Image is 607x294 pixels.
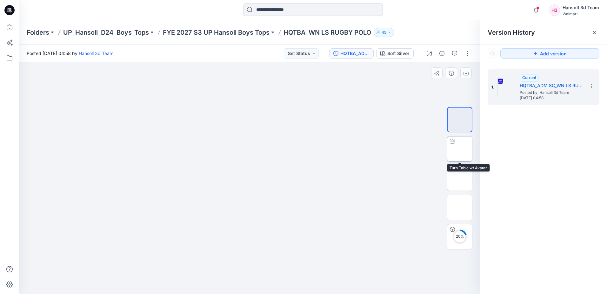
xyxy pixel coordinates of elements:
img: HQTBA_ADM SC_WN LS RUGBY POLO [497,78,497,97]
a: Folders [27,28,49,37]
div: HQTBA_ADM SC_WN LS RUGBY POLO [340,50,370,57]
button: HQTBA_ADM SC_WN LS RUGBY POLO [329,48,374,59]
p: HQTBA_WN LS RUGBY POLO [283,28,371,37]
a: Hansoll 3d Team [79,51,113,56]
button: Add version [500,48,599,59]
span: Version History [488,29,535,36]
button: Soft Silver [376,48,414,59]
button: Show Hidden Versions [488,48,498,59]
span: Posted [DATE] 04:58 by [27,50,113,57]
div: Hansoll 3d Team [563,4,599,11]
h5: HQTBA_ADM SC_WN LS RUGBY POLO [520,82,583,89]
span: Current [522,75,536,80]
span: [DATE] 04:58 [520,96,583,100]
div: H3 [549,4,560,16]
span: Posted by: Hansoll 3d Team [520,89,583,96]
div: Walmart [563,11,599,16]
button: Details [437,48,447,59]
div: Soft Silver [387,50,410,57]
button: Close [592,30,597,35]
a: FYE 2027 S3 UP Hansoll Boys Tops [163,28,270,37]
span: 1. [491,84,494,90]
button: 45 [374,28,394,37]
p: 45 [382,29,386,36]
a: UP_Hansoll_D24_Boys_Tops [63,28,149,37]
div: 20 % [452,234,467,239]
